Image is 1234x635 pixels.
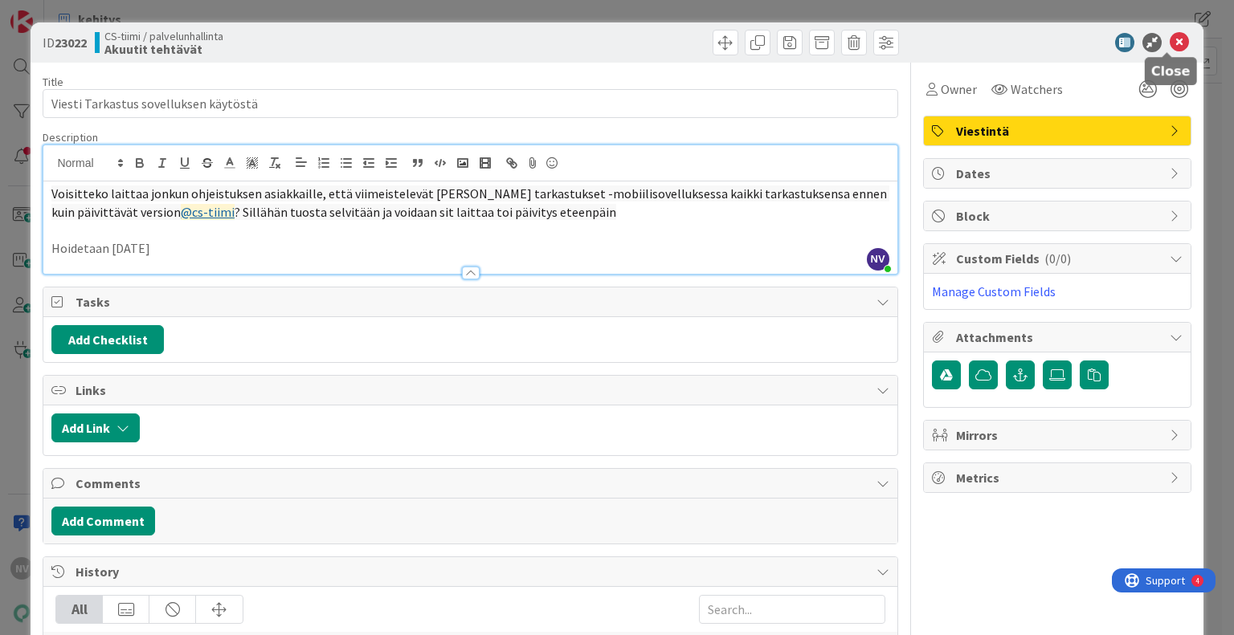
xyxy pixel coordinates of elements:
span: Block [956,206,1162,226]
div: 4 [84,6,88,19]
span: History [76,562,868,581]
span: Comments [76,474,868,493]
span: Custom Fields [956,249,1162,268]
input: type card name here... [43,89,897,118]
span: ( 0/0 ) [1044,250,1071,267]
p: Hoidetaan [DATE] [51,239,889,258]
span: Watchers [1011,79,1063,99]
b: 23022 [55,35,87,51]
span: Viestintä [956,121,1162,140]
a: Manage Custom Fields [932,283,1056,299]
b: Akuutit tehtävät [104,43,223,55]
span: Links [76,381,868,400]
span: Dates [956,164,1162,183]
span: Description [43,130,98,145]
button: Add Checklist [51,325,164,354]
span: NV [867,248,889,271]
span: Attachments [956,328,1162,347]
button: Add Comment [51,507,155,535]
input: Search... [699,595,885,624]
span: Metrics [956,468,1162,487]
span: Owner [941,79,977,99]
span: Support [34,2,73,22]
span: Voisitteko laittaa jonkun ohjeistuksen asiakkaille, että viimeistelevät [PERSON_NAME] tarkastukse... [51,185,889,220]
div: All [56,596,103,623]
span: CS-tiimi / palvelunhallinta [104,30,223,43]
h5: Close [1151,63,1191,79]
a: @cs-tiimi [181,204,235,220]
button: Add Link [51,413,140,442]
label: Title [43,75,63,89]
span: Tasks [76,292,868,311]
span: Mirrors [956,425,1162,445]
span: ID [43,33,87,52]
span: ? Sillähän tuosta selvitään ja voidaan sit laittaa toi päivitys eteenpäin [235,204,616,220]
